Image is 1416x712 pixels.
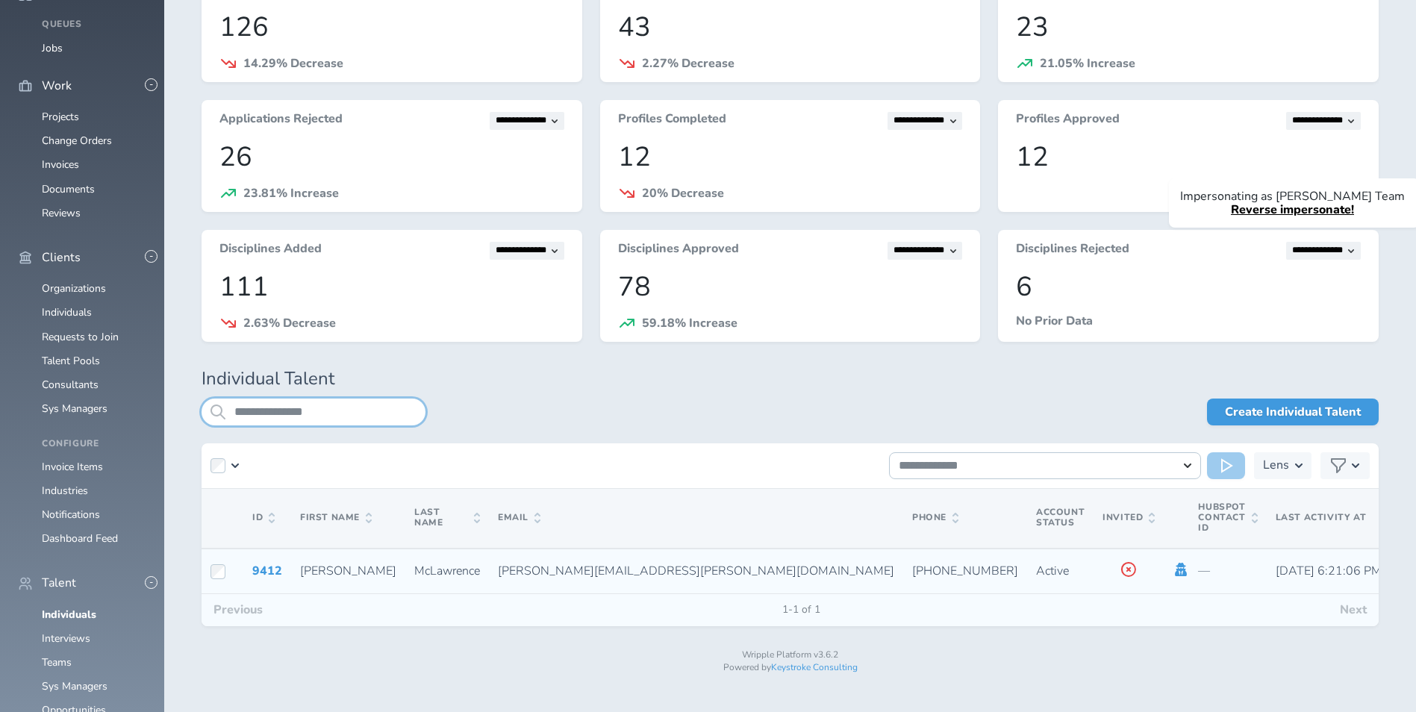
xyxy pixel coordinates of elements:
[42,378,99,392] a: Consultants
[618,242,739,260] h3: Disciplines Approved
[42,79,72,93] span: Work
[243,55,343,72] span: 14.29% Decrease
[42,41,63,55] a: Jobs
[618,142,963,172] p: 12
[42,460,103,474] a: Invoice Items
[42,19,146,30] h4: Queues
[42,484,88,498] a: Industries
[202,369,1379,390] h1: Individual Talent
[618,272,963,302] p: 78
[42,281,106,296] a: Organizations
[1263,452,1289,479] h3: Lens
[1016,12,1361,43] p: 23
[1016,242,1129,260] h3: Disciplines Rejected
[202,650,1379,661] p: Wripple Platform v3.6.2
[42,182,95,196] a: Documents
[414,563,480,579] span: McLawrence
[252,513,275,523] span: ID
[1016,272,1361,302] p: 6
[42,134,112,148] a: Change Orders
[414,508,480,528] span: Last Name
[42,608,96,622] a: Individuals
[42,330,119,344] a: Requests to Join
[219,242,322,260] h3: Disciplines Added
[1198,502,1257,533] span: Hubspot Contact Id
[912,513,958,523] span: Phone
[42,402,107,416] a: Sys Managers
[1016,112,1120,130] h3: Profiles Approved
[42,110,79,124] a: Projects
[42,305,92,319] a: Individuals
[1328,594,1379,625] button: Next
[145,78,157,91] button: -
[1016,313,1093,329] span: No Prior Data
[219,142,564,172] p: 26
[642,185,724,202] span: 20% Decrease
[219,12,564,43] p: 126
[252,563,282,579] a: 9412
[42,576,76,590] span: Talent
[912,563,1018,579] span: [PHONE_NUMBER]
[42,157,79,172] a: Invoices
[770,604,832,616] span: 1-1 of 1
[42,206,81,220] a: Reviews
[42,508,100,522] a: Notifications
[1276,511,1367,523] span: Last Activity At
[498,513,540,523] span: Email
[1173,563,1189,576] a: Impersonate
[202,663,1379,673] p: Powered by
[42,655,72,669] a: Teams
[42,631,90,646] a: Interviews
[219,272,564,302] p: 111
[202,594,275,625] button: Previous
[1254,452,1311,479] button: Lens
[1102,513,1155,523] span: Invited
[618,12,963,43] p: 43
[42,439,146,449] h4: Configure
[1016,142,1361,172] p: 12
[300,563,396,579] span: [PERSON_NAME]
[243,315,336,331] span: 2.63% Decrease
[1036,563,1069,579] span: Active
[1040,55,1135,72] span: 21.05% Increase
[145,250,157,263] button: -
[642,55,734,72] span: 2.27% Decrease
[1276,563,1382,579] span: [DATE] 6:21:06 PM
[243,185,339,202] span: 23.81% Increase
[42,251,81,264] span: Clients
[219,112,343,130] h3: Applications Rejected
[1207,452,1245,479] button: Run Action
[498,563,894,579] span: [PERSON_NAME][EMAIL_ADDRESS][PERSON_NAME][DOMAIN_NAME]
[300,513,372,523] span: First Name
[771,661,858,673] a: Keystroke Consulting
[642,315,737,331] span: 59.18% Increase
[42,354,100,368] a: Talent Pools
[42,679,107,693] a: Sys Managers
[618,112,726,130] h3: Profiles Completed
[1180,190,1405,203] p: Impersonating as [PERSON_NAME] Team
[42,531,118,546] a: Dashboard Feed
[1231,202,1354,218] a: Reverse impersonate!
[1198,564,1257,578] p: —
[145,576,157,589] button: -
[1207,399,1379,425] a: Create Individual Talent
[1036,506,1085,528] span: Account Status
